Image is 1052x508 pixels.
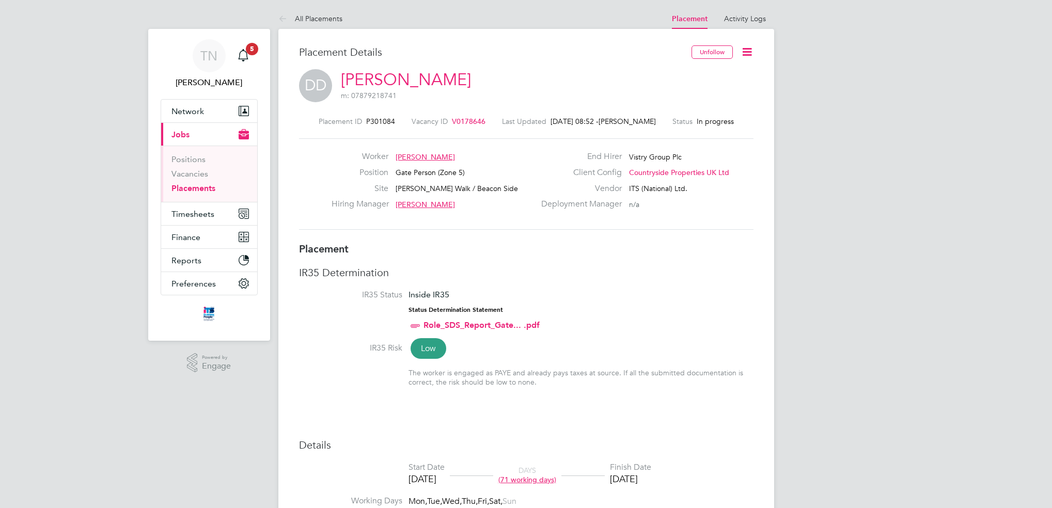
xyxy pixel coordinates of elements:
[396,200,455,209] span: [PERSON_NAME]
[202,353,231,362] span: Powered by
[319,117,362,126] label: Placement ID
[423,320,540,330] a: Role_SDS_Report_Gate... .pdf
[161,39,258,89] a: TN[PERSON_NAME]
[161,146,257,202] div: Jobs
[409,473,445,485] div: [DATE]
[299,343,402,354] label: IR35 Risk
[502,117,546,126] label: Last Updated
[427,496,442,506] span: Tue,
[332,199,388,210] label: Hiring Manager
[610,462,651,473] div: Finish Date
[299,496,402,506] label: Working Days
[489,496,503,506] span: Sat,
[278,14,342,23] a: All Placements
[187,353,231,373] a: Powered byEngage
[493,466,561,484] div: DAYS
[171,154,206,164] a: Positions
[299,45,684,59] h3: Placement Details
[161,76,258,89] span: Tom Newton
[452,117,485,126] span: V0178646
[409,462,445,473] div: Start Date
[171,209,214,219] span: Timesheets
[161,249,257,272] button: Reports
[299,438,753,452] h3: Details
[409,306,503,313] strong: Status Determination Statement
[200,49,217,62] span: TN
[697,117,734,126] span: In progress
[161,202,257,225] button: Timesheets
[409,496,427,506] span: Mon,
[299,69,332,102] span: DD
[551,117,599,126] span: [DATE] 08:52 -
[161,100,257,122] button: Network
[171,183,215,193] a: Placements
[535,199,622,210] label: Deployment Manager
[411,338,446,359] span: Low
[478,496,489,506] span: Fri,
[462,496,478,506] span: Thu,
[396,184,518,193] span: [PERSON_NAME] Walk / Beacon Side
[332,151,388,162] label: Worker
[299,243,349,255] b: Placement
[171,256,201,265] span: Reports
[535,167,622,178] label: Client Config
[409,290,449,299] span: Inside IR35
[503,496,516,506] span: Sun
[299,290,402,300] label: IR35 Status
[366,117,395,126] span: P301084
[161,272,257,295] button: Preferences
[672,14,708,23] a: Placement
[535,183,622,194] label: Vendor
[171,130,190,139] span: Jobs
[299,266,753,279] h3: IR35 Determination
[171,232,200,242] span: Finance
[629,168,729,177] span: Countryside Properties UK Ltd
[498,475,556,484] span: (71 working days)
[629,152,682,162] span: Vistry Group Plc
[233,39,254,72] a: 5
[396,152,455,162] span: [PERSON_NAME]
[692,45,733,59] button: Unfollow
[599,117,656,126] span: [PERSON_NAME]
[442,496,462,506] span: Wed,
[201,306,216,322] img: itsconstruction-logo-retina.png
[171,106,204,116] span: Network
[148,29,270,341] nav: Main navigation
[161,226,257,248] button: Finance
[341,91,397,100] span: m: 07879218741
[396,168,465,177] span: Gate Person (Zone 5)
[724,14,766,23] a: Activity Logs
[246,43,258,55] span: 5
[535,151,622,162] label: End Hirer
[332,183,388,194] label: Site
[672,117,693,126] label: Status
[629,200,639,209] span: n/a
[161,123,257,146] button: Jobs
[332,167,388,178] label: Position
[412,117,448,126] label: Vacancy ID
[171,279,216,289] span: Preferences
[409,368,753,387] div: The worker is engaged as PAYE and already pays taxes at source. If all the submitted documentatio...
[171,169,208,179] a: Vacancies
[161,306,258,322] a: Go to home page
[202,362,231,371] span: Engage
[341,70,471,90] a: [PERSON_NAME]
[610,473,651,485] div: [DATE]
[629,184,687,193] span: ITS (National) Ltd.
